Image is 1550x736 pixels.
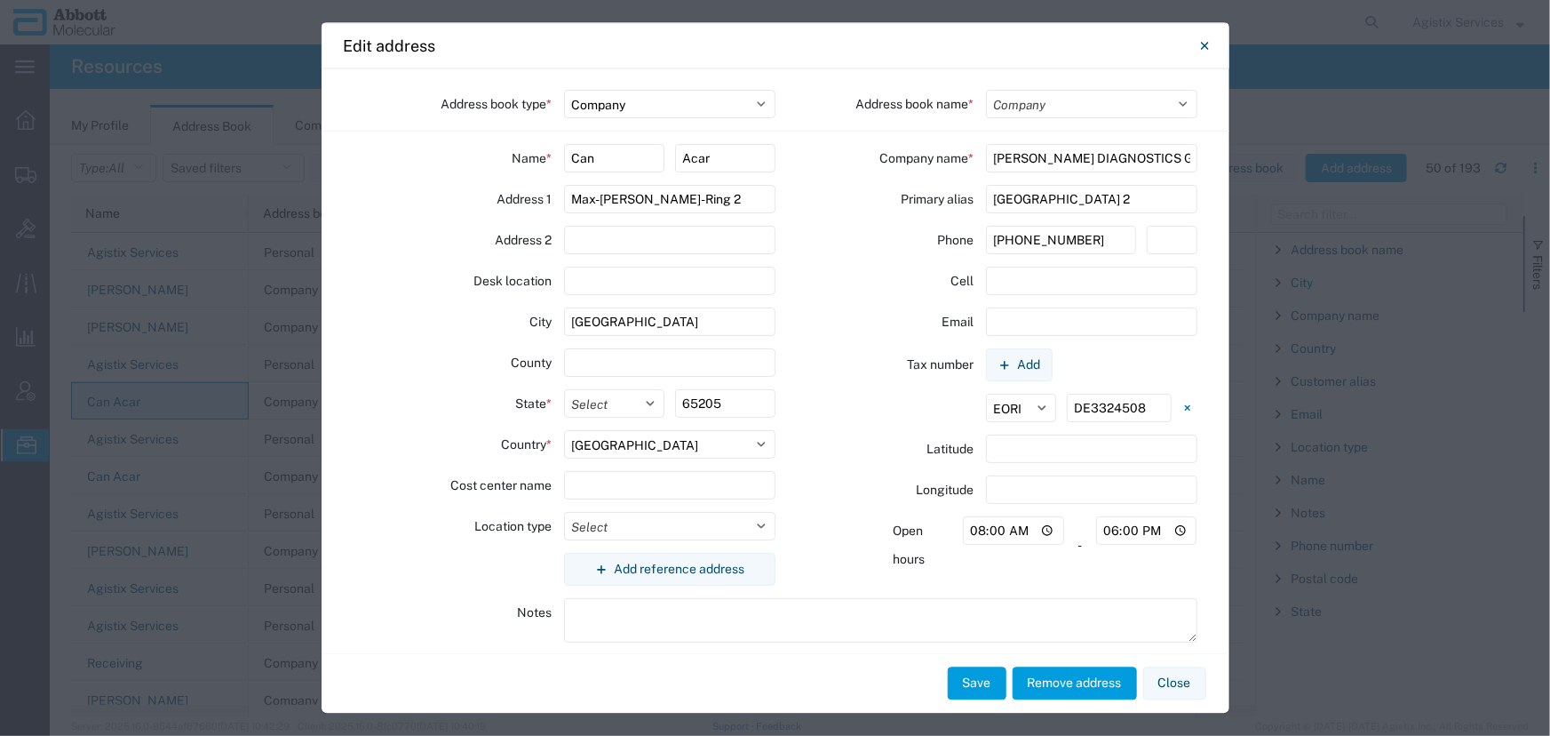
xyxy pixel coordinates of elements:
button: Close [1143,668,1206,700]
label: Email [942,308,974,337]
label: State [515,390,552,419]
label: Location type [474,513,552,541]
button: Save [948,668,1006,700]
label: Company name [879,145,974,173]
h4: Edit address [344,34,436,58]
label: Phone [937,227,974,255]
label: Address book type [441,91,552,119]
button: Remove address [1013,668,1137,700]
label: Latitude [926,436,974,464]
label: Address book name [855,91,974,119]
input: First [564,145,664,173]
button: Add reference address [564,554,775,587]
input: Last [675,145,775,173]
button: Add [986,349,1053,382]
label: Primary alias [901,186,974,214]
label: Longitude [916,476,974,505]
div: Tax number [775,349,987,382]
label: Open hours [893,517,950,574]
label: Cost center name [450,472,552,500]
label: Name [512,145,552,173]
label: Country [501,431,552,460]
input: Postal code [675,390,775,419]
label: Address 1 [497,186,552,214]
label: City [529,308,552,337]
label: Notes [517,599,552,628]
label: Address 2 [495,227,552,255]
button: Close [1188,28,1223,64]
label: Cell [950,268,974,296]
div: - [1075,517,1085,574]
label: County [511,349,552,378]
label: Desk location [473,268,552,296]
